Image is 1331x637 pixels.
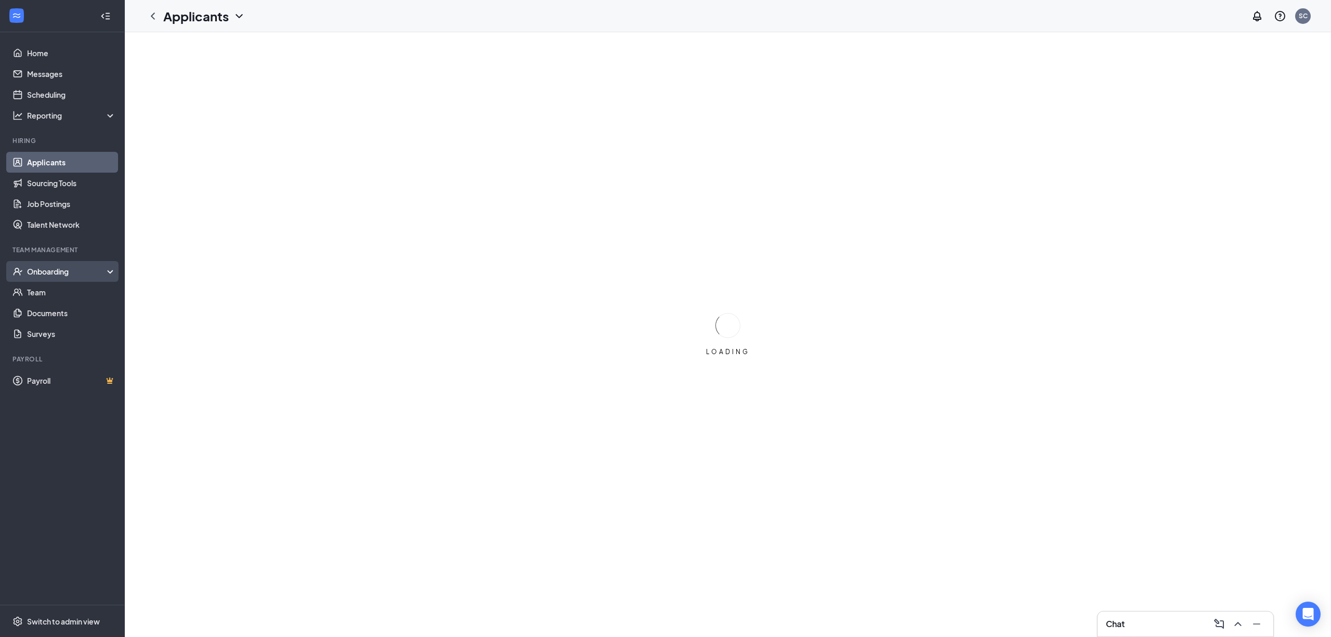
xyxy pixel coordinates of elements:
h1: Applicants [163,7,229,25]
a: Documents [27,303,116,323]
a: PayrollCrown [27,370,116,391]
div: SC [1299,11,1308,20]
svg: Notifications [1251,10,1263,22]
div: Team Management [12,245,114,254]
a: Home [27,43,116,63]
svg: Settings [12,616,23,627]
div: Switch to admin view [27,616,100,627]
a: Job Postings [27,193,116,214]
svg: ChevronUp [1232,618,1244,630]
a: Applicants [27,152,116,173]
button: ComposeMessage [1211,616,1228,632]
svg: Minimize [1250,618,1263,630]
div: LOADING [702,347,754,356]
svg: Collapse [100,11,111,21]
button: ChevronUp [1230,616,1246,632]
a: Team [27,282,116,303]
a: Sourcing Tools [27,173,116,193]
a: Messages [27,63,116,84]
svg: UserCheck [12,266,23,277]
div: Payroll [12,355,114,363]
a: Scheduling [27,84,116,105]
button: Minimize [1248,616,1265,632]
div: Reporting [27,110,116,121]
svg: ChevronDown [233,10,245,22]
h3: Chat [1106,618,1125,630]
div: Onboarding [27,266,107,277]
svg: WorkstreamLogo [11,10,22,21]
svg: QuestionInfo [1274,10,1286,22]
div: Hiring [12,136,114,145]
a: Surveys [27,323,116,344]
svg: Analysis [12,110,23,121]
svg: ChevronLeft [147,10,159,22]
svg: ComposeMessage [1213,618,1225,630]
a: Talent Network [27,214,116,235]
div: Open Intercom Messenger [1296,602,1321,627]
